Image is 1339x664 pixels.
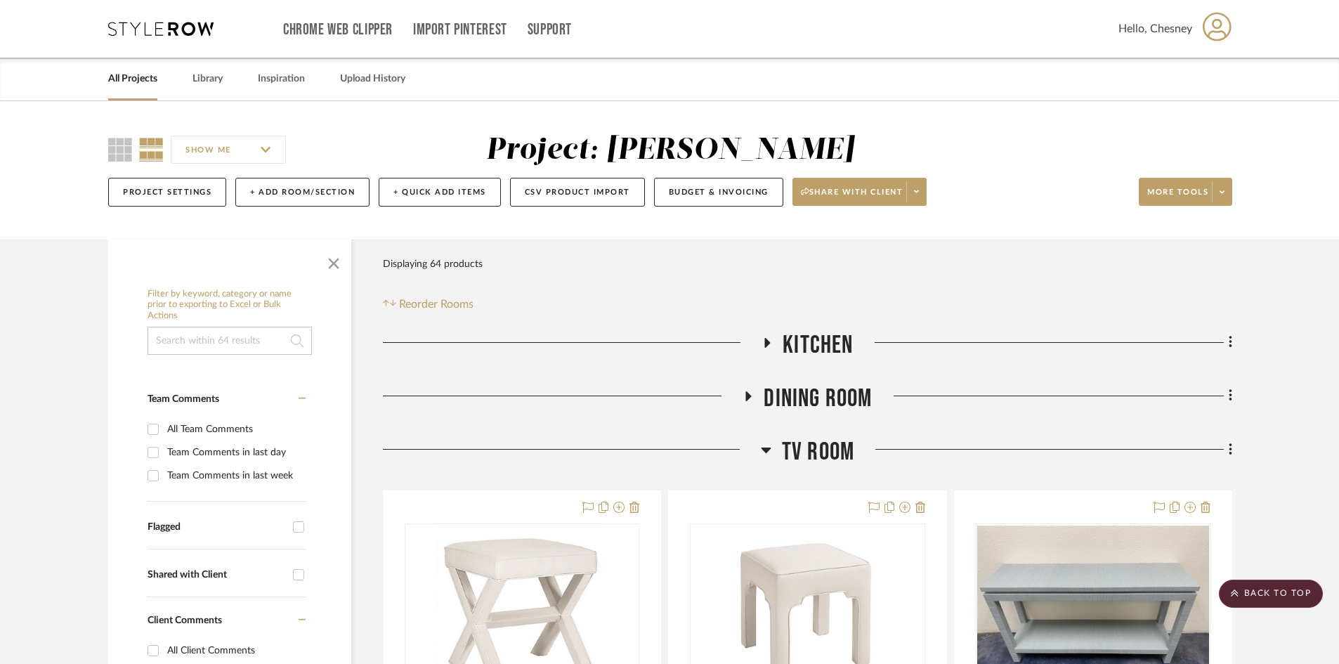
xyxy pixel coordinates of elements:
[1219,580,1323,608] scroll-to-top-button: BACK TO TOP
[1139,178,1232,206] button: More tools
[148,289,312,322] h6: Filter by keyword, category or name prior to exporting to Excel or Bulk Actions
[383,296,473,313] button: Reorder Rooms
[192,70,223,89] a: Library
[108,178,226,207] button: Project Settings
[654,178,783,207] button: Budget & Invoicing
[148,616,222,625] span: Client Comments
[379,178,501,207] button: + Quick Add Items
[801,187,903,208] span: Share with client
[167,639,302,662] div: All Client Comments
[167,418,302,441] div: All Team Comments
[340,70,405,89] a: Upload History
[320,247,348,275] button: Close
[783,330,853,360] span: Kitchen
[792,178,927,206] button: Share with client
[413,24,507,36] a: Import Pinterest
[148,327,312,355] input: Search within 64 results
[1118,20,1192,37] span: Hello, Chesney
[108,70,157,89] a: All Projects
[399,296,473,313] span: Reorder Rooms
[167,464,302,487] div: Team Comments in last week
[486,136,854,165] div: Project: [PERSON_NAME]
[167,441,302,464] div: Team Comments in last day
[148,521,286,533] div: Flagged
[283,24,393,36] a: Chrome Web Clipper
[764,384,872,414] span: Dining Room
[148,569,286,581] div: Shared with Client
[383,250,483,278] div: Displaying 64 products
[782,437,854,467] span: TV ROOM
[258,70,305,89] a: Inspiration
[528,24,572,36] a: Support
[510,178,645,207] button: CSV Product Import
[1147,187,1208,208] span: More tools
[235,178,370,207] button: + Add Room/Section
[148,394,219,404] span: Team Comments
